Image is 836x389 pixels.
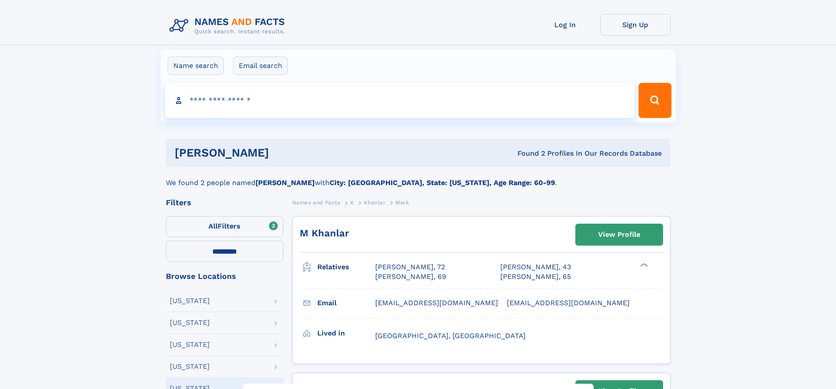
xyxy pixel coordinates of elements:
[530,14,600,36] a: Log In
[500,262,571,272] a: [PERSON_NAME], 43
[576,224,663,245] a: View Profile
[600,14,671,36] a: Sign Up
[317,326,375,341] h3: Lived in
[350,200,354,206] span: K
[166,14,292,38] img: Logo Names and Facts
[168,57,224,75] label: Name search
[507,299,630,307] span: [EMAIL_ADDRESS][DOMAIN_NAME]
[208,222,218,230] span: All
[350,197,354,208] a: K
[292,197,341,208] a: Names and Facts
[165,83,635,118] input: search input
[364,200,385,206] span: Khanlar
[500,272,571,282] a: [PERSON_NAME], 65
[170,319,210,326] div: [US_STATE]
[598,225,640,245] div: View Profile
[375,332,526,340] span: [GEOGRAPHIC_DATA], [GEOGRAPHIC_DATA]
[170,363,210,370] div: [US_STATE]
[375,299,498,307] span: [EMAIL_ADDRESS][DOMAIN_NAME]
[395,200,409,206] span: Mark
[375,262,445,272] a: [PERSON_NAME], 72
[300,228,349,239] a: M Khanlar
[166,216,283,237] label: Filters
[170,341,210,348] div: [US_STATE]
[317,260,375,275] h3: Relatives
[317,296,375,310] h3: Email
[255,178,315,187] b: [PERSON_NAME]
[175,147,393,158] h1: [PERSON_NAME]
[393,149,662,158] div: Found 2 Profiles In Our Records Database
[166,272,283,280] div: Browse Locations
[639,83,671,118] button: Search Button
[364,197,385,208] a: Khanlar
[375,272,446,282] a: [PERSON_NAME], 69
[166,167,671,188] div: We found 2 people named with .
[638,262,649,268] div: ❯
[166,199,283,207] div: Filters
[233,57,288,75] label: Email search
[330,178,555,187] b: City: [GEOGRAPHIC_DATA], State: [US_STATE], Age Range: 60-99
[170,297,210,304] div: [US_STATE]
